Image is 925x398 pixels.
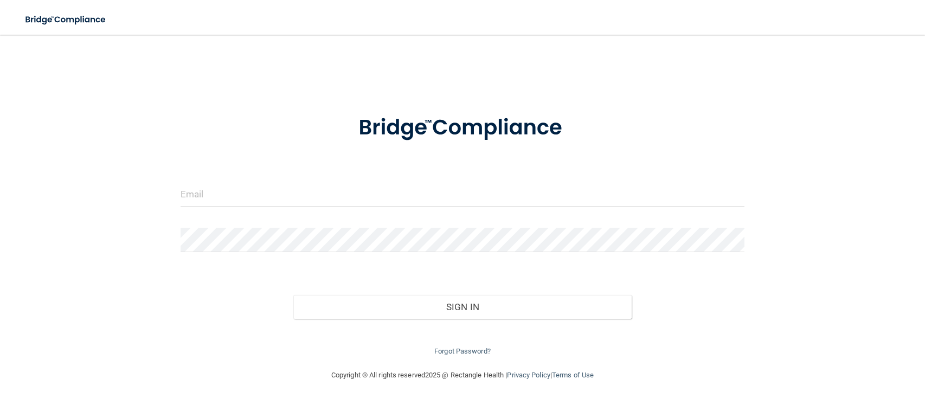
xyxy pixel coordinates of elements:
a: Forgot Password? [434,347,491,355]
img: bridge_compliance_login_screen.278c3ca4.svg [336,100,589,156]
img: bridge_compliance_login_screen.278c3ca4.svg [16,9,116,31]
button: Sign In [293,295,632,319]
a: Privacy Policy [507,371,550,379]
a: Terms of Use [552,371,594,379]
input: Email [181,182,745,207]
div: Copyright © All rights reserved 2025 @ Rectangle Health | | [265,358,660,393]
